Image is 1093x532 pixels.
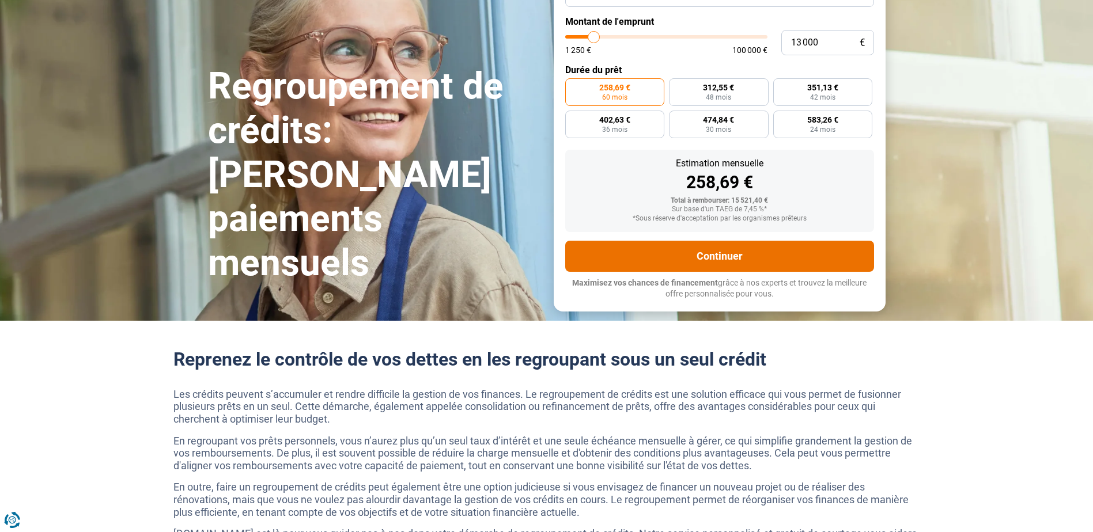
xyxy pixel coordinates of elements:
[807,83,838,92] span: 351,13 €
[703,116,734,124] span: 474,84 €
[208,64,540,286] h1: Regroupement de crédits: [PERSON_NAME] paiements mensuels
[574,206,865,214] div: Sur base d'un TAEG de 7,45 %*
[602,126,627,133] span: 36 mois
[565,46,591,54] span: 1 250 €
[574,159,865,168] div: Estimation mensuelle
[810,126,835,133] span: 24 mois
[810,94,835,101] span: 42 mois
[565,64,874,75] label: Durée du prêt
[173,481,920,518] p: En outre, faire un regroupement de crédits peut également être une option judicieuse si vous envi...
[565,16,874,27] label: Montant de l'emprunt
[807,116,838,124] span: 583,26 €
[574,197,865,205] div: Total à rembourser: 15 521,40 €
[574,174,865,191] div: 258,69 €
[565,278,874,300] p: grâce à nos experts et trouvez la meilleure offre personnalisée pour vous.
[706,94,731,101] span: 48 mois
[599,116,630,124] span: 402,63 €
[173,348,920,370] h2: Reprenez le contrôle de vos dettes en les regroupant sous un seul crédit
[602,94,627,101] span: 60 mois
[574,215,865,223] div: *Sous réserve d'acceptation par les organismes prêteurs
[173,388,920,425] p: Les crédits peuvent s’accumuler et rendre difficile la gestion de vos finances. Le regroupement d...
[860,38,865,48] span: €
[732,46,767,54] span: 100 000 €
[599,83,630,92] span: 258,69 €
[173,435,920,472] p: En regroupant vos prêts personnels, vous n’aurez plus qu’un seul taux d’intérêt et une seule éché...
[706,126,731,133] span: 30 mois
[565,241,874,272] button: Continuer
[572,278,718,287] span: Maximisez vos chances de financement
[703,83,734,92] span: 312,55 €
